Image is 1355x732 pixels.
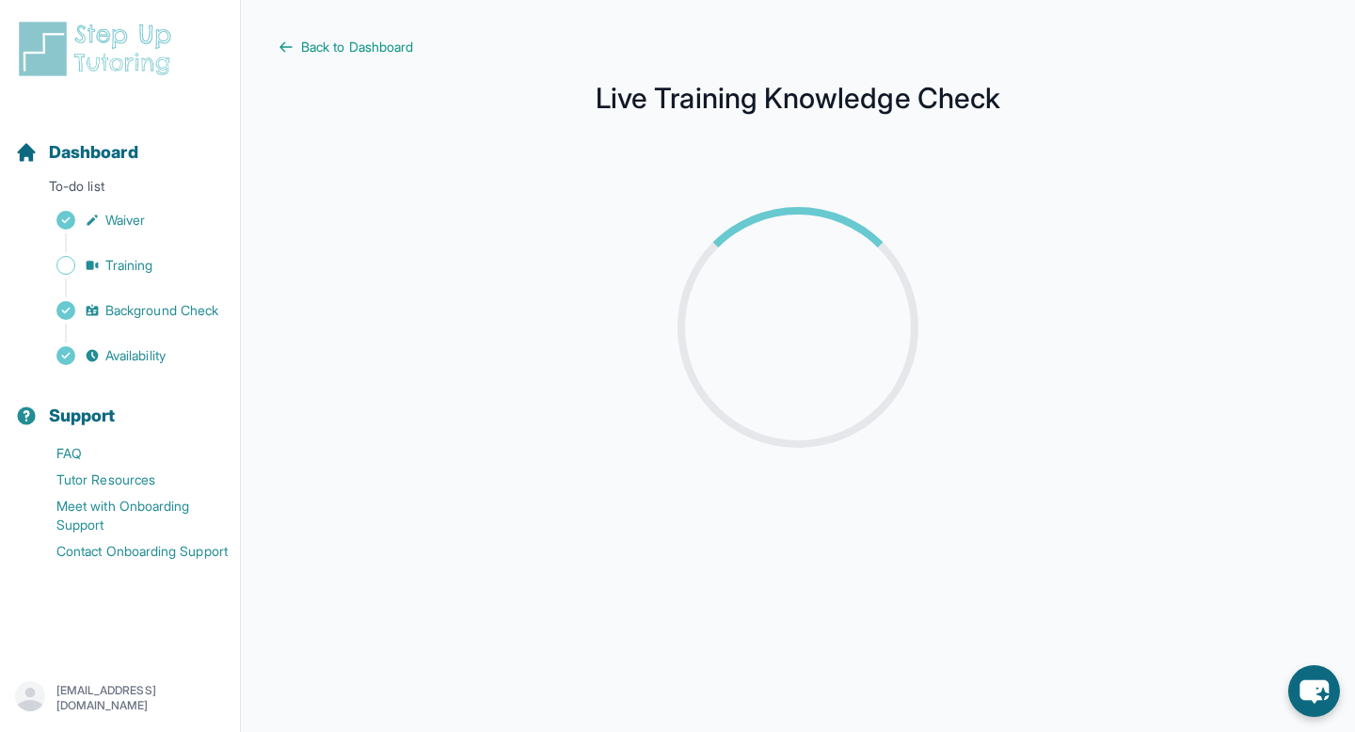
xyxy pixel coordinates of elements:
span: Back to Dashboard [301,38,413,56]
a: Background Check [15,297,240,324]
p: [EMAIL_ADDRESS][DOMAIN_NAME] [56,683,225,713]
span: Waiver [105,211,145,230]
a: Meet with Onboarding Support [15,493,240,538]
button: Dashboard [8,109,232,173]
a: Availability [15,342,240,369]
a: Back to Dashboard [279,38,1317,56]
a: Tutor Resources [15,467,240,493]
img: logo [15,19,183,79]
h1: Live Training Knowledge Check [279,87,1317,109]
a: Waiver [15,207,240,233]
span: Availability [105,346,166,365]
a: Training [15,252,240,278]
a: Contact Onboarding Support [15,538,240,565]
a: Dashboard [15,139,138,166]
span: Background Check [105,301,218,320]
button: Support [8,373,232,437]
button: [EMAIL_ADDRESS][DOMAIN_NAME] [15,681,225,715]
a: FAQ [15,440,240,467]
button: chat-button [1288,665,1340,717]
span: Support [49,403,116,429]
p: To-do list [8,177,232,203]
span: Dashboard [49,139,138,166]
span: Training [105,256,153,275]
